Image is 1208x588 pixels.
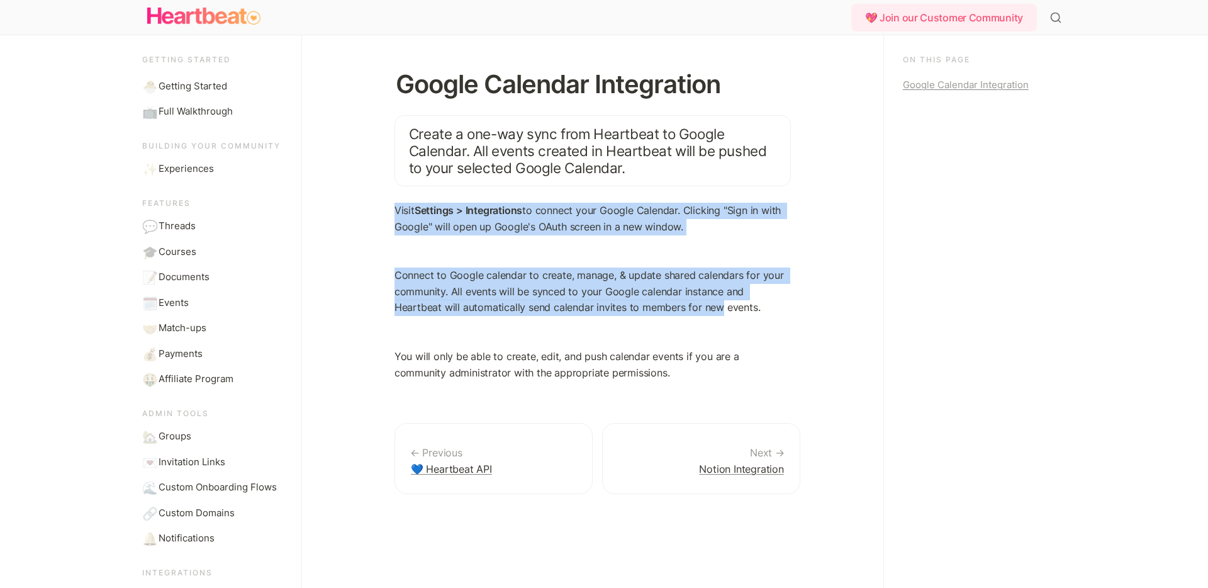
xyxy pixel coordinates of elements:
[142,270,155,283] span: 📝
[159,105,233,119] span: Full Walkthrough
[159,296,189,310] span: Events
[142,372,155,385] span: 🤑
[142,162,155,174] span: ✨
[159,270,210,285] span: Documents
[137,214,292,239] a: 💬Threads
[159,506,235,521] span: Custom Domains
[142,105,155,117] span: 📺
[137,74,292,99] a: 🐣Getting Started
[159,245,196,259] span: Courses
[142,409,209,418] span: Admin Tools
[137,450,292,475] a: 💌Invitation Links
[137,157,292,181] a: ✨Experiences
[142,79,155,92] span: 🐣
[409,125,770,176] span: Create a one-way sync from Heartbeat to Google Calendar. All events created in Heartbeat will be ...
[137,240,292,264] a: 🎓Courses
[142,568,213,577] span: Integrations
[159,219,196,234] span: Threads
[394,423,593,494] a: 💙 Heartbeat API
[142,531,155,544] span: 🔔
[851,4,1042,31] a: 💖 Join our Customer Community
[602,423,800,494] a: Notion Integration
[159,162,214,176] span: Experiences
[142,55,231,64] span: Getting started
[147,4,260,29] img: Logo
[159,372,233,387] span: Affiliate Program
[142,506,155,519] span: 🔗
[394,268,791,316] p: Connect to Google calendar to create, manage, & update shared calendars for your community. All e...
[142,321,155,334] span: 🤝
[137,424,292,449] a: 🏡Groups
[142,480,155,493] span: 🌊
[142,296,155,308] span: 🗓️
[394,349,791,381] p: You will only be able to create, edit, and push calendar events if you are a community administra...
[394,70,791,99] h1: Google Calendar Integration
[159,480,277,495] span: Custom Onboarding Flows
[159,531,215,546] span: Notifications
[137,526,292,551] a: 🔔Notifications
[851,4,1037,31] div: 💖 Join our Customer Community
[142,219,155,232] span: 💬
[137,291,292,315] a: 🗓️Events
[142,198,191,208] span: Features
[159,321,206,336] span: Match-ups
[903,77,1057,93] a: Google Calendar Integration
[415,204,522,217] strong: Settings > Integrations
[142,141,281,150] span: Building your community
[159,347,203,361] span: Payments
[142,245,155,257] span: 🎓
[137,367,292,392] a: 🤑Affiliate Program
[137,475,292,500] a: 🌊Custom Onboarding Flows
[159,429,191,444] span: Groups
[142,455,155,468] span: 💌
[903,55,970,64] span: On this page
[137,501,292,526] a: 🔗Custom Domains
[142,429,155,442] span: 🏡
[137,316,292,341] a: 🤝Match-ups
[159,455,225,470] span: Invitation Links
[394,203,791,235] p: Visit to connect your Google Calendar. Clicking "Sign in with Google" will open up Google's OAuth...
[159,79,227,94] span: Getting Started
[142,347,155,359] span: 💰
[137,99,292,124] a: 📺Full Walkthrough
[137,342,292,366] a: 💰Payments
[137,265,292,290] a: 📝Documents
